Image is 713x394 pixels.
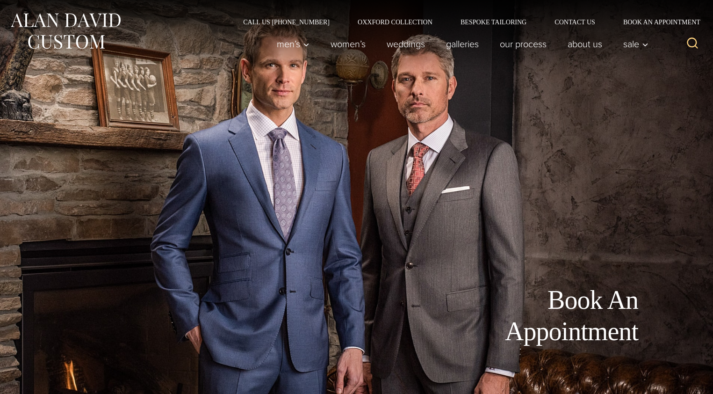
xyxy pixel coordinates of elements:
[447,19,540,25] a: Bespoke Tailoring
[229,19,704,25] nav: Secondary Navigation
[9,10,122,52] img: Alan David Custom
[490,35,557,53] a: Our Process
[320,35,376,53] a: Women’s
[344,19,447,25] a: Oxxford Collection
[428,285,638,347] h1: Book An Appointment
[609,19,704,25] a: Book an Appointment
[681,33,704,55] button: View Search Form
[540,19,609,25] a: Contact Us
[436,35,490,53] a: Galleries
[376,35,436,53] a: weddings
[623,39,648,49] span: Sale
[277,39,310,49] span: Men’s
[557,35,613,53] a: About Us
[266,35,654,53] nav: Primary Navigation
[229,19,344,25] a: Call Us [PHONE_NUMBER]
